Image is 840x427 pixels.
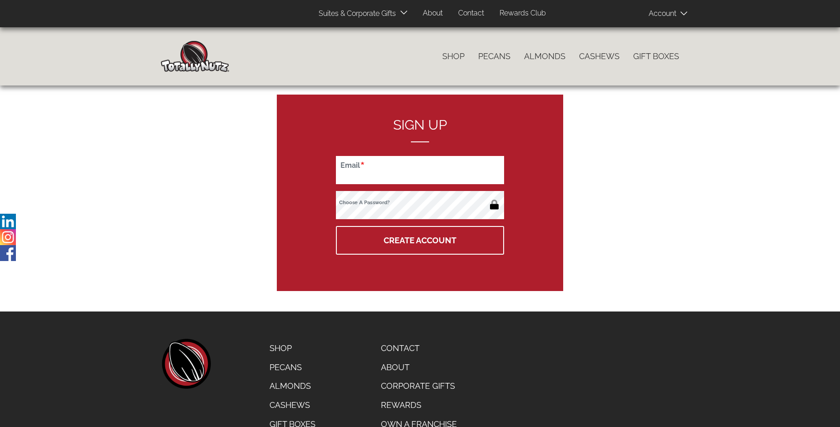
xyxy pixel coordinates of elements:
a: Suites & Corporate Gifts [312,5,399,23]
a: About [374,358,464,377]
input: Email [336,156,504,184]
a: Cashews [263,396,322,415]
a: Shop [263,339,322,358]
a: Almonds [263,377,322,396]
a: Corporate Gifts [374,377,464,396]
button: Create Account [336,226,504,255]
a: Contact [374,339,464,358]
a: home [161,339,211,389]
img: Home [161,41,229,72]
a: Pecans [263,358,322,377]
a: Gift Boxes [626,47,686,66]
h2: Sign up [336,117,504,142]
a: Contact [451,5,491,22]
a: Pecans [471,47,517,66]
a: Rewards Club [493,5,553,22]
a: About [416,5,450,22]
a: Almonds [517,47,572,66]
a: Shop [435,47,471,66]
a: Rewards [374,396,464,415]
a: Cashews [572,47,626,66]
